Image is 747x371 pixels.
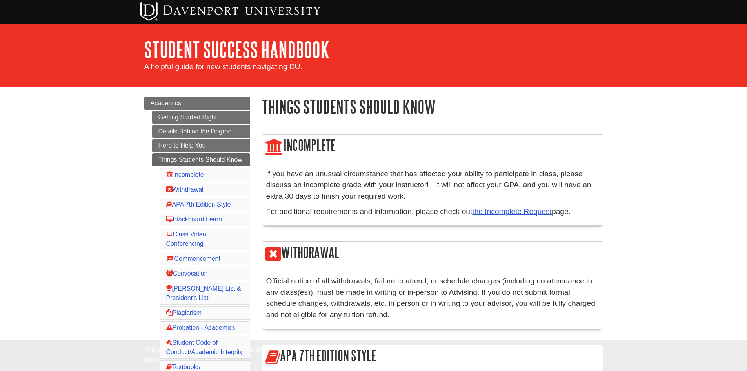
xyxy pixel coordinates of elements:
a: APA 7th Edition Style [166,201,231,208]
p: For additional requirements and information, please check out page. [266,206,599,217]
a: Incomplete [166,171,204,178]
a: Plagiarism [166,309,202,316]
a: Student Success Handbook [144,37,329,62]
a: Probation - Academics [166,324,235,331]
a: Commencement [166,255,220,262]
a: Textbooks [166,364,200,370]
a: Details Behind the Degree [152,125,250,138]
h2: Withdrawal [262,242,603,264]
img: Davenport University [140,2,320,21]
h2: APA 7th Edition Style [262,345,603,367]
h2: Incomplete [262,135,603,157]
a: Academics [144,97,250,110]
a: Things Students Should Know [152,153,250,166]
span: Academics [151,100,181,106]
a: [PERSON_NAME] List & President's List [166,285,241,301]
span: A helpful guide for new students navigating DU. [144,62,302,71]
a: Convocation [166,270,208,277]
a: Blackboard Learn [166,216,222,223]
p: If you have an unusual circumstance that has affected your ability to participate in class, pleas... [266,168,599,202]
h1: Things Students Should Know [262,97,603,117]
a: Student Code of Conduct/Academic Integrity [166,339,243,355]
a: Getting Started Right [152,111,250,124]
a: Class Video Conferencing [166,231,206,247]
p: Official notice of all withdrawals, failure to attend, or schedule changes (including no attendan... [266,276,599,321]
a: Here to Help You [152,139,250,152]
a: the Incomplete Request [472,207,552,216]
a: Withdrawal [166,186,204,193]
